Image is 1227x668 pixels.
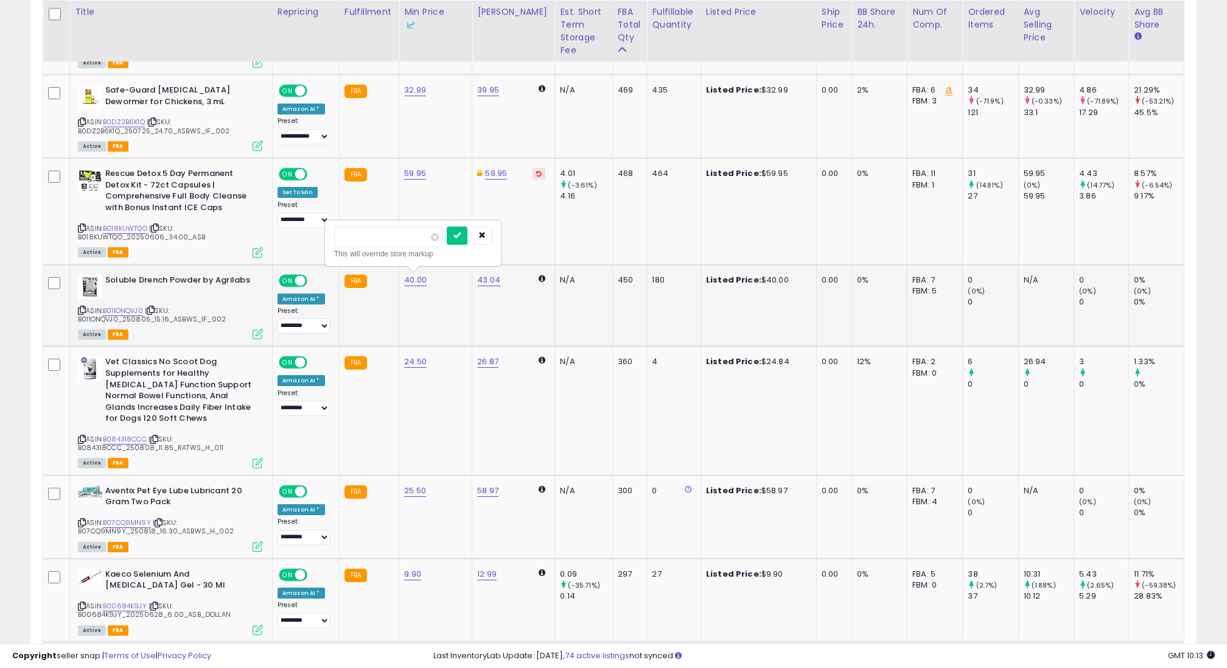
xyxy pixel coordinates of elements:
div: 0 [968,379,1018,390]
b: Listed Price: [706,84,761,96]
div: 27 [968,191,1018,202]
b: Vet Classics No Scoot Dog Supplements for Healthy [MEDICAL_DATA] Function Support Normal Bowel Fu... [105,356,253,427]
small: FBA [344,85,367,98]
span: | SKU: B00684K9JY_20250628_6.00_ASB_DOLLAN [78,601,231,619]
small: (-35.71%) [568,580,600,590]
div: seller snap | | [12,650,211,662]
a: Terms of Use [104,650,156,661]
div: 0 [1079,485,1128,496]
a: 59.95 [485,167,507,180]
div: 12% [857,356,898,367]
div: 0.00 [822,85,842,96]
div: Velocity [1079,5,1124,18]
div: ASIN: [78,85,263,150]
div: Amazon AI * [278,375,325,386]
div: FBM: 3 [912,96,953,107]
div: N/A [560,85,603,96]
div: Avg BB Share [1134,5,1179,31]
small: (14.81%) [976,180,1003,190]
div: 31 [968,168,1018,179]
div: 0.14 [560,591,612,602]
div: 4.16 [560,191,612,202]
div: FBA Total Qty [618,5,642,44]
small: (-0.33%) [1032,96,1062,106]
div: 27 [652,569,691,580]
div: 0% [1134,297,1184,308]
span: OFF [306,169,325,180]
div: Preset: [278,389,330,417]
div: Preset: [278,601,330,628]
div: Listed Price [706,5,811,18]
span: OFF [306,86,325,96]
span: ON [280,357,295,368]
div: 21.29% [1134,85,1184,96]
a: 26.87 [477,356,498,368]
div: 32.99 [1024,85,1074,96]
a: 59.95 [404,167,426,180]
div: Amazon AI * [278,294,325,304]
div: FBA: 11 [912,168,953,179]
div: FBM: 5 [912,286,953,297]
div: 0% [857,168,898,179]
span: ON [280,569,295,580]
small: FBA [344,356,367,370]
span: | SKU: B084318CCC_250808_11.85_RATWS_H_011 [78,434,223,452]
a: 12.99 [477,568,497,580]
span: All listings currently available for purchase on Amazon [78,542,106,552]
small: (0%) [1024,180,1041,190]
div: 0% [1134,507,1184,518]
div: 0 [968,485,1018,496]
small: (-71.89%) [1087,96,1119,106]
div: 17.29 [1079,107,1128,118]
div: 3 [1079,356,1128,367]
div: Fulfillable Quantity [652,5,696,31]
div: Ordered Items [968,5,1013,31]
div: $9.90 [706,569,807,580]
a: 43.04 [477,274,500,286]
div: 3.86 [1079,191,1128,202]
span: OFF [306,569,325,580]
b: Listed Price: [706,274,761,286]
span: OFF [306,486,325,496]
a: B00684K9JY [103,601,147,611]
div: 0 [1079,507,1128,518]
a: Privacy Policy [158,650,211,661]
div: 0 [1079,379,1128,390]
div: Last InventoryLab Update: [DATE], not synced. [433,650,1215,662]
div: Set To Min [278,187,318,198]
span: | SKU: B011ONQVJ0_250805_15.16_ASBWS_IF_002 [78,306,226,324]
div: 10.31 [1024,569,1074,580]
a: B018KUWTQO [103,223,147,234]
div: 0 [1079,275,1128,286]
small: (0%) [968,286,985,296]
div: N/A [1024,485,1065,496]
div: 0.00 [822,569,842,580]
div: 121 [968,107,1018,118]
b: Kaeco Selenium And [MEDICAL_DATA] Gel - 30 Ml [105,569,253,594]
b: Soluble Drench Powder by Agrilabs [105,275,253,289]
div: 0% [857,485,898,496]
span: All listings currently available for purchase on Amazon [78,329,106,340]
div: FBA: 2 [912,356,953,367]
div: $58.97 [706,485,807,496]
small: (-6.54%) [1142,180,1172,190]
div: FBA: 6 [912,85,953,96]
small: (0%) [1079,497,1096,507]
div: 4 [652,356,691,367]
a: 74 active listings [565,650,629,661]
strong: Copyright [12,650,57,661]
span: OFF [306,357,325,368]
div: ASIN: [78,1,263,66]
div: 300 [618,485,638,496]
div: 5.29 [1079,591,1128,602]
div: 180 [652,275,691,286]
div: 26.94 [1024,356,1074,367]
div: 0.00 [822,168,842,179]
div: ASIN: [78,569,263,634]
small: (0%) [1134,286,1151,296]
b: Listed Price: [706,167,761,179]
div: 0% [1134,485,1184,496]
span: ON [280,86,295,96]
a: 32.99 [404,84,426,96]
div: Title [75,5,267,18]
